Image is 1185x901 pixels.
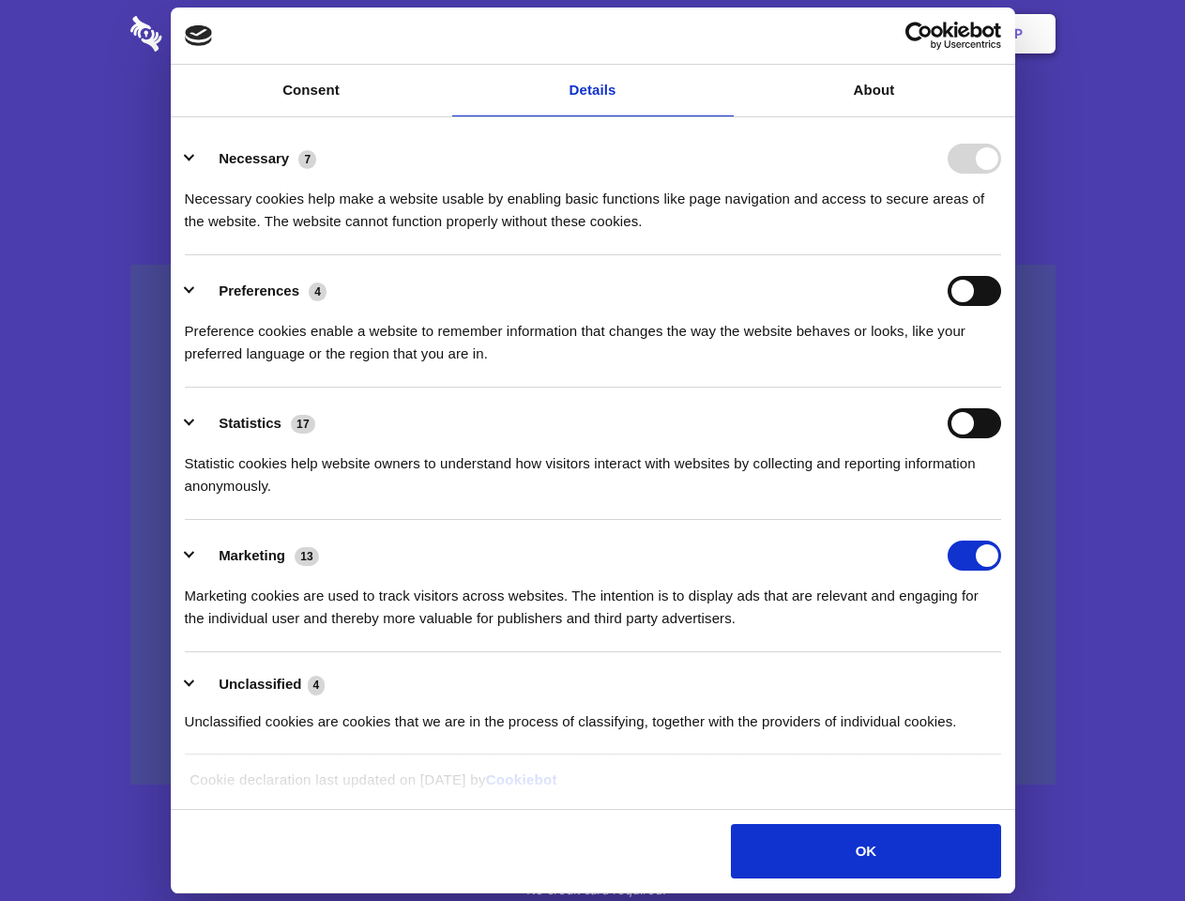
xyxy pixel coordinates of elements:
iframe: Drift Widget Chat Controller [1091,807,1162,878]
a: Login [851,5,933,63]
div: Preference cookies enable a website to remember information that changes the way the website beha... [185,306,1001,365]
h1: Eliminate Slack Data Loss. [130,84,1056,152]
img: logo-wordmark-white-trans-d4663122ce5f474addd5e946df7df03e33cb6a1c49d2221995e7729f52c070b2.svg [130,16,291,52]
div: Unclassified cookies are cookies that we are in the process of classifying, together with the pro... [185,696,1001,733]
span: 13 [295,547,319,566]
label: Marketing [219,547,285,563]
h4: Auto-redaction of sensitive data, encrypted data sharing and self-destructing private chats. Shar... [130,171,1056,233]
label: Preferences [219,283,299,298]
button: Unclassified (4) [185,673,337,696]
span: 17 [291,415,315,434]
div: Statistic cookies help website owners to understand how visitors interact with websites by collec... [185,438,1001,497]
a: Details [452,65,734,116]
button: OK [731,824,1000,878]
div: Marketing cookies are used to track visitors across websites. The intention is to display ads tha... [185,571,1001,630]
button: Marketing (13) [185,541,331,571]
div: Cookie declaration last updated on [DATE] by [175,769,1010,805]
label: Statistics [219,415,281,431]
span: 7 [298,150,316,169]
label: Necessary [219,150,289,166]
div: Necessary cookies help make a website usable by enabling basic functions like page navigation and... [185,174,1001,233]
a: Consent [171,65,452,116]
a: Wistia video thumbnail [130,265,1056,786]
a: Usercentrics Cookiebot - opens in a new window [837,22,1001,50]
button: Statistics (17) [185,408,327,438]
button: Necessary (7) [185,144,328,174]
img: logo [185,25,213,46]
a: Cookiebot [486,771,557,787]
span: 4 [309,283,327,301]
button: Preferences (4) [185,276,339,306]
a: Contact [761,5,847,63]
a: Pricing [551,5,632,63]
a: About [734,65,1015,116]
span: 4 [308,676,326,695]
